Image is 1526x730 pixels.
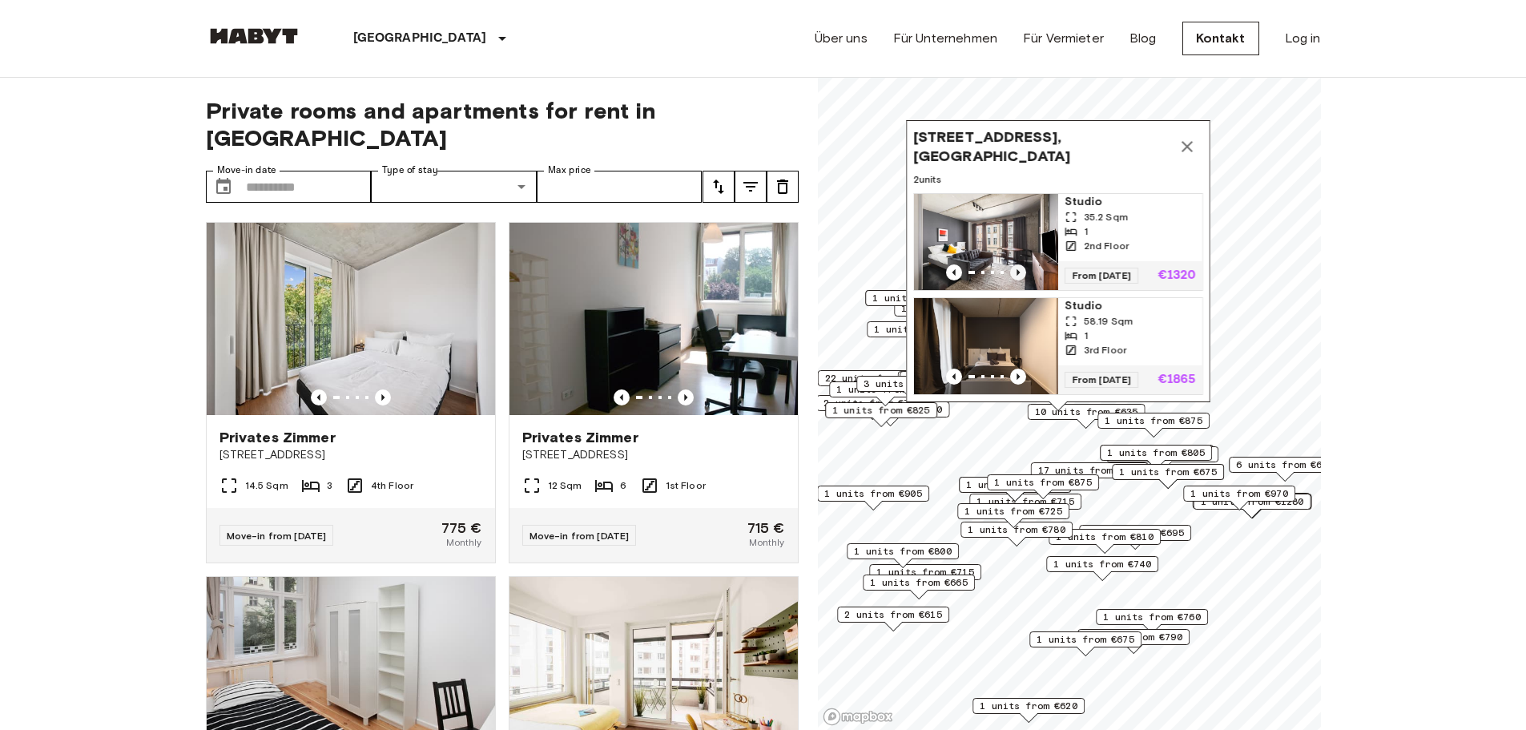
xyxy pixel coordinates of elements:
[1096,609,1208,634] div: Map marker
[872,291,970,305] span: 1 units from €620
[1158,373,1196,386] p: €1865
[832,403,930,417] span: 1 units from €825
[1084,343,1126,357] span: 3rd Floor
[837,607,949,631] div: Map marker
[893,29,997,48] a: Für Unternehmen
[870,575,968,590] span: 1 units from €665
[353,29,487,48] p: [GEOGRAPHIC_DATA]
[1229,457,1341,482] div: Map marker
[957,503,1069,528] div: Map marker
[856,376,968,401] div: Map marker
[914,298,1058,394] img: Marketing picture of unit DE-01-049-013-01H
[1077,629,1190,654] div: Map marker
[666,478,706,493] span: 1st Floor
[976,494,1074,509] span: 1 units from €715
[1105,413,1202,428] span: 1 units from €875
[1193,494,1311,518] div: Map marker
[1190,486,1288,501] span: 1 units from €970
[1056,530,1154,544] span: 1 units from €810
[863,575,975,599] div: Map marker
[913,127,1171,166] span: [STREET_ADDRESS], [GEOGRAPHIC_DATA]
[815,29,868,48] a: Über uns
[847,543,959,568] div: Map marker
[1085,630,1182,644] span: 1 units from €790
[371,478,413,493] span: 4th Floor
[972,698,1085,723] div: Map marker
[382,163,438,177] label: Type of stay
[1192,493,1310,518] div: Map marker
[207,171,240,203] button: Choose date
[1079,525,1191,550] div: Map marker
[219,428,336,447] span: Privates Zimmer
[854,544,952,559] span: 1 units from €800
[824,486,922,501] span: 1 units from €905
[227,530,327,542] span: Move-in from [DATE]
[946,264,962,280] button: Previous image
[1236,458,1334,472] span: 6 units from €645
[1046,556,1158,581] div: Map marker
[735,171,767,203] button: tune
[767,171,799,203] button: tune
[1084,329,1088,343] span: 1
[1065,298,1196,314] span: Studio
[1119,465,1217,479] span: 1 units from €675
[1037,463,1141,478] span: 17 units from €720
[959,477,1071,502] div: Map marker
[844,607,942,622] span: 2 units from €615
[1030,462,1148,487] div: Map marker
[1084,314,1133,329] span: 58.19 Sqm
[1097,413,1210,438] div: Map marker
[865,290,977,315] div: Map marker
[217,163,276,177] label: Move-in date
[1037,632,1134,647] span: 1 units from €675
[1010,369,1026,385] button: Previous image
[969,494,1081,518] div: Map marker
[1084,224,1088,239] span: 1
[906,120,1210,411] div: Map marker
[207,223,495,415] img: Marketing picture of unit DE-01-259-018-03Q
[869,564,981,589] div: Map marker
[876,565,974,579] span: 1 units from €715
[1086,526,1184,540] span: 2 units from €695
[1200,494,1303,509] span: 1 units from €1280
[529,530,630,542] span: Move-in from [DATE]
[897,371,1015,396] div: Map marker
[1065,268,1138,284] span: From [DATE]
[614,389,630,405] button: Previous image
[1107,446,1205,460] span: 1 units from €805
[964,504,1062,518] span: 1 units from €725
[1023,29,1104,48] a: Für Vermieter
[831,401,949,426] div: Map marker
[509,223,798,415] img: Marketing picture of unit DE-01-041-02M
[245,478,288,493] span: 14.5 Sqm
[206,97,799,151] span: Private rooms and apartments for rent in [GEOGRAPHIC_DATA]
[219,447,482,463] span: [STREET_ADDRESS]
[1053,557,1151,571] span: 1 units from €740
[1065,194,1196,210] span: Studio
[548,163,591,177] label: Max price
[829,381,941,406] div: Map marker
[913,172,1203,187] span: 2 units
[864,377,961,391] span: 3 units from €625
[375,389,391,405] button: Previous image
[874,322,972,337] span: 1 units from €760
[311,389,327,405] button: Previous image
[206,222,496,563] a: Marketing picture of unit DE-01-259-018-03QPrevious imagePrevious imagePrivates Zimmer[STREET_ADD...
[548,478,582,493] span: 12 Sqm
[1029,631,1141,656] div: Map marker
[914,194,1058,290] img: Marketing picture of unit DE-01-049-004-01H
[522,428,638,447] span: Privates Zimmer
[1084,210,1128,224] span: 35.2 Sqm
[1101,445,1214,470] div: Map marker
[1065,372,1138,388] span: From [DATE]
[1034,405,1137,419] span: 10 units from €635
[968,522,1065,537] span: 1 units from €780
[703,171,735,203] button: tune
[1049,529,1161,554] div: Map marker
[1194,494,1311,518] div: Map marker
[994,475,1092,490] span: 1 units from €875
[825,402,937,427] div: Map marker
[966,478,1064,492] span: 1 units from €835
[1084,239,1129,253] span: 2nd Floor
[913,297,1203,395] a: Marketing picture of unit DE-01-049-013-01HPrevious imagePrevious imageStudio58.19 Sqm13rd FloorF...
